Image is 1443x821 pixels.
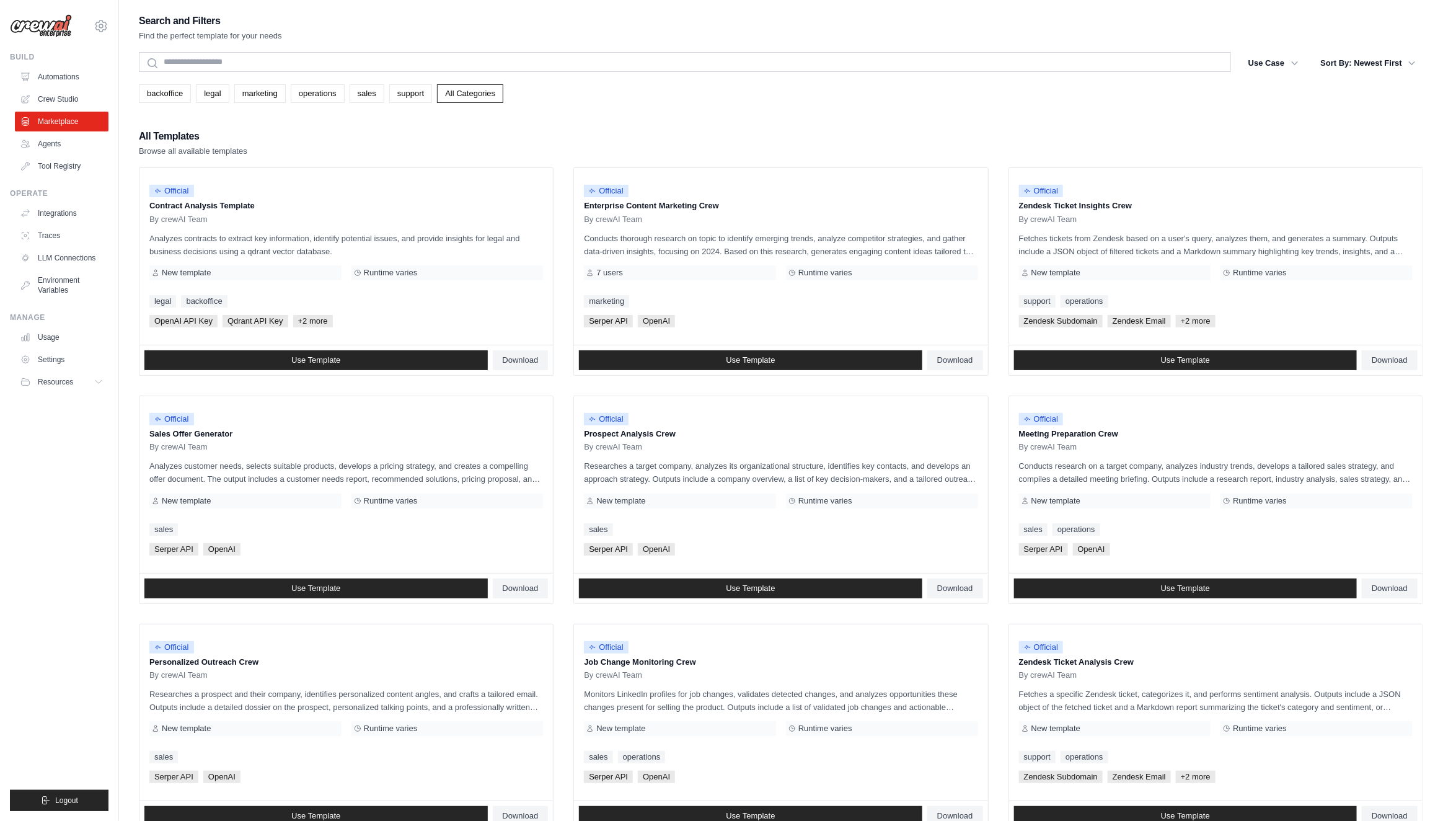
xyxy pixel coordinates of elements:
[927,350,983,370] a: Download
[1031,268,1080,278] span: New template
[203,771,240,783] span: OpenAI
[10,14,72,38] img: Logo
[15,89,108,109] a: Crew Studio
[927,579,983,598] a: Download
[149,295,176,308] a: legal
[584,215,642,224] span: By crewAI Team
[1233,496,1287,506] span: Runtime varies
[15,327,108,347] a: Usage
[293,315,333,327] span: +2 more
[1019,641,1064,654] span: Official
[726,584,775,593] span: Use Template
[10,189,108,198] div: Operate
[493,350,549,370] a: Download
[584,315,633,327] span: Serper API
[10,313,108,322] div: Manage
[139,128,247,145] h2: All Templates
[291,355,340,365] span: Use Template
[1241,52,1306,74] button: Use Case
[1019,315,1103,327] span: Zendesk Subdomain
[364,724,418,734] span: Runtime varies
[584,656,977,668] p: Job Change Monitoring Crew
[149,670,208,680] span: By crewAI Team
[149,232,543,258] p: Analyzes contracts to extract key information, identify potential issues, and provide insights fo...
[584,413,629,425] span: Official
[937,811,973,821] span: Download
[1019,215,1077,224] span: By crewAI Team
[1019,232,1413,258] p: Fetches tickets from Zendesk based on a user's query, analyzes them, and generates a summary. Out...
[15,134,108,154] a: Agents
[503,584,539,593] span: Download
[149,641,194,654] span: Official
[149,771,198,783] span: Serper API
[1052,523,1100,536] a: operations
[1019,751,1056,763] a: support
[196,84,229,103] a: legal
[364,496,418,506] span: Runtime varies
[223,315,288,327] span: Qdrant API Key
[203,543,240,556] span: OpenAI
[291,811,340,821] span: Use Template
[798,268,852,278] span: Runtime varies
[149,200,543,212] p: Contract Analysis Template
[584,523,612,536] a: sales
[584,442,642,452] span: By crewAI Team
[584,200,977,212] p: Enterprise Content Marketing Crew
[584,428,977,440] p: Prospect Analysis Crew
[55,796,78,805] span: Logout
[1014,350,1357,370] a: Use Template
[937,584,973,593] span: Download
[584,232,977,258] p: Conducts thorough research on topic to identify emerging trends, analyze competitor strategies, a...
[584,670,642,680] span: By crewAI Team
[1073,543,1110,556] span: OpenAI
[149,413,194,425] span: Official
[1362,579,1418,598] a: Download
[149,185,194,197] span: Official
[1019,459,1413,486] p: Conducts research on a target company, analyzes industry trends, develops a tailored sales strate...
[1031,496,1080,506] span: New template
[1019,200,1413,212] p: Zendesk Ticket Insights Crew
[1108,315,1171,327] span: Zendesk Email
[596,496,645,506] span: New template
[1019,428,1413,440] p: Meeting Preparation Crew
[291,584,340,593] span: Use Template
[389,84,432,103] a: support
[584,459,977,486] p: Researches a target company, analyzes its organizational structure, identifies key contacts, and ...
[149,215,208,224] span: By crewAI Team
[350,84,384,103] a: sales
[1019,670,1077,680] span: By crewAI Team
[638,771,675,783] span: OpenAI
[1019,771,1103,783] span: Zendesk Subdomain
[149,442,208,452] span: By crewAI Team
[584,688,977,714] p: Monitors LinkedIn profiles for job changes, validates detected changes, and analyzes opportunitie...
[149,523,178,536] a: sales
[149,315,218,327] span: OpenAI API Key
[10,52,108,62] div: Build
[162,496,211,506] span: New template
[1019,688,1413,714] p: Fetches a specific Zendesk ticket, categorizes it, and performs sentiment analysis. Outputs inclu...
[1161,584,1210,593] span: Use Template
[144,350,488,370] a: Use Template
[1161,355,1210,365] span: Use Template
[1014,579,1357,598] a: Use Template
[579,579,922,598] a: Use Template
[139,145,247,158] p: Browse all available templates
[1372,811,1408,821] span: Download
[15,226,108,246] a: Traces
[638,543,675,556] span: OpenAI
[726,811,775,821] span: Use Template
[291,84,345,103] a: operations
[149,656,543,668] p: Personalized Outreach Crew
[1372,355,1408,365] span: Download
[162,724,211,734] span: New template
[1019,442,1077,452] span: By crewAI Team
[139,12,282,30] h2: Search and Filters
[149,688,543,714] p: Researches a prospect and their company, identifies personalized content angles, and crafts a tai...
[1019,295,1056,308] a: support
[584,185,629,197] span: Official
[1176,315,1216,327] span: +2 more
[15,350,108,370] a: Settings
[1372,584,1408,593] span: Download
[162,268,211,278] span: New template
[1019,185,1064,197] span: Official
